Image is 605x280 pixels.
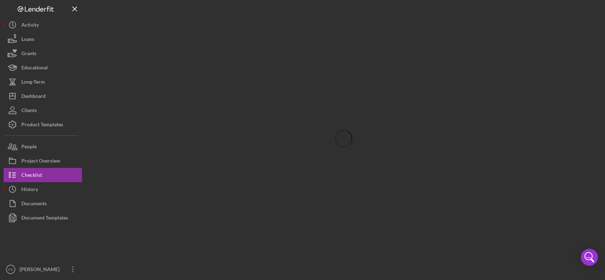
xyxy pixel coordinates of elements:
div: Open Intercom Messenger [581,249,598,266]
button: Long-Term [4,75,82,89]
div: Educational [21,60,48,76]
div: Activity [21,18,39,34]
button: Dashboard [4,89,82,103]
div: Long-Term [21,75,45,91]
div: Loans [21,32,34,48]
button: Document Templates [4,211,82,225]
div: Documents [21,196,47,212]
button: Project Overview [4,154,82,168]
button: Grants [4,46,82,60]
div: People [21,139,37,155]
div: History [21,182,38,198]
button: Loans [4,32,82,46]
div: Document Templates [21,211,68,227]
button: Product Templates [4,117,82,132]
div: Project Overview [21,154,60,170]
div: Checklist [21,168,42,184]
button: People [4,139,82,154]
button: Documents [4,196,82,211]
button: Checklist [4,168,82,182]
div: Product Templates [21,117,63,133]
button: Educational [4,60,82,75]
text: PS [9,268,13,271]
div: Grants [21,46,36,62]
div: [PERSON_NAME] [18,262,64,278]
div: Clients [21,103,37,119]
button: Clients [4,103,82,117]
button: History [4,182,82,196]
div: Dashboard [21,89,46,105]
button: Activity [4,18,82,32]
button: PS[PERSON_NAME] [4,262,82,276]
